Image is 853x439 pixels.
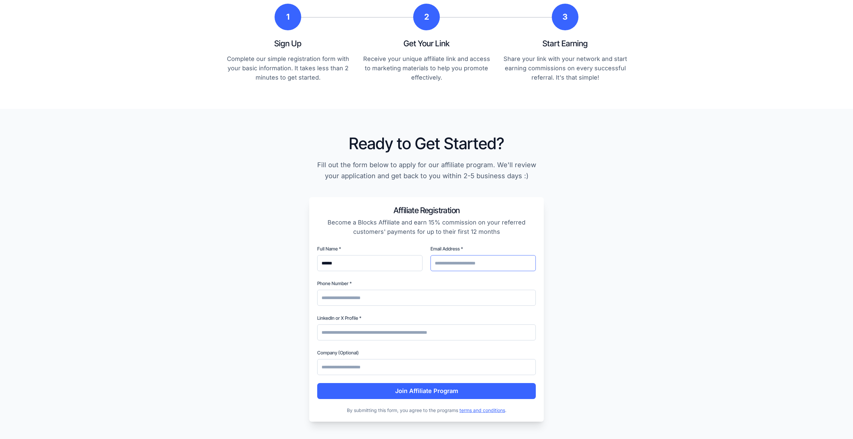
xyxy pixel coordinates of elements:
p: Complete our simple registration form with your basic information. It takes less than 2 minutes t... [224,54,352,82]
h3: Sign Up [224,38,352,49]
label: Email Address * [430,246,463,251]
label: Company (Optional) [317,350,359,355]
a: terms and conditions [459,407,505,413]
h2: Ready to Get Started? [309,136,544,152]
span: 3 [562,12,568,22]
button: Join Affiliate Program [317,383,536,399]
span: 2 [424,12,429,22]
span: 1 [286,12,290,22]
p: Share your link with your network and start earning commissions on every successful referral. It'... [501,54,629,82]
h3: Start Earning [501,38,629,49]
label: LinkedIn or X Profile * [317,315,362,321]
p: By submitting this form, you agree to the programs . [317,407,536,414]
div: Become a Blocks Affiliate and earn 15% commission on your referred customers' payments for up to ... [317,218,536,236]
label: Phone Number * [317,280,352,286]
div: Affiliate Registration [317,205,536,216]
p: Fill out the form below to apply for our affiliate program. We'll review your application and get... [309,160,544,181]
label: Full Name * [317,246,341,251]
p: Receive your unique affiliate link and access to marketing materials to help you promote effectiv... [363,54,490,82]
h3: Get Your Link [363,38,490,49]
